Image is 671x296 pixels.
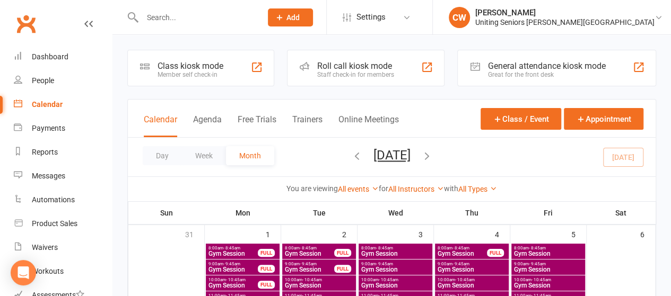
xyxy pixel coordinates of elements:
[32,148,58,156] div: Reports
[284,246,335,250] span: 8:00am
[258,249,275,257] div: FULL
[437,277,507,282] span: 10:00am
[32,52,68,61] div: Dashboard
[193,114,222,137] button: Agenda
[487,71,605,78] div: Great for the front desk
[513,266,583,273] span: Gym Session
[14,212,112,236] a: Product Sales
[32,172,65,180] div: Messages
[444,184,458,193] strong: with
[495,225,510,243] div: 4
[419,225,433,243] div: 3
[358,202,434,224] th: Wed
[14,188,112,212] a: Automations
[317,61,394,71] div: Roll call kiosk mode
[281,202,358,224] th: Tue
[208,246,258,250] span: 8:00am
[205,202,281,224] th: Mon
[208,262,258,266] span: 9:00am
[379,184,388,193] strong: for
[529,262,546,266] span: - 9:45am
[14,236,112,259] a: Waivers
[449,7,470,28] div: CW
[158,71,223,78] div: Member self check-in
[529,246,546,250] span: - 8:45am
[14,140,112,164] a: Reports
[513,282,583,289] span: Gym Session
[258,281,275,289] div: FULL
[32,100,63,109] div: Calendar
[266,225,281,243] div: 1
[14,93,112,116] a: Calendar
[182,146,226,165] button: Week
[317,71,394,78] div: Staff check-in for members
[437,250,487,257] span: Gym Session
[158,61,223,71] div: Class kiosk mode
[14,69,112,93] a: People
[11,260,36,285] div: Open Intercom Messenger
[286,13,300,22] span: Add
[32,195,75,204] div: Automations
[437,262,507,266] span: 9:00am
[143,146,182,165] button: Day
[300,262,317,266] span: - 9:45am
[226,146,274,165] button: Month
[361,282,430,289] span: Gym Session
[128,202,205,224] th: Sun
[258,265,275,273] div: FULL
[361,266,430,273] span: Gym Session
[475,17,655,27] div: Uniting Seniors [PERSON_NAME][GEOGRAPHIC_DATA]
[32,124,65,132] div: Payments
[379,277,398,282] span: - 10:45am
[14,116,112,140] a: Payments
[284,262,335,266] span: 9:00am
[531,277,551,282] span: - 10:45am
[32,267,64,275] div: Workouts
[223,246,240,250] span: - 8:45am
[455,277,475,282] span: - 10:45am
[434,202,510,224] th: Thu
[208,250,258,257] span: Gym Session
[286,184,338,193] strong: You are viewing
[226,277,246,282] span: - 10:45am
[437,266,507,273] span: Gym Session
[361,250,430,257] span: Gym Session
[144,114,177,137] button: Calendar
[571,225,586,243] div: 5
[14,259,112,283] a: Workouts
[334,265,351,273] div: FULL
[300,246,317,250] span: - 8:45am
[361,246,430,250] span: 8:00am
[513,246,583,250] span: 8:00am
[564,108,643,130] button: Appointment
[487,249,504,257] div: FULL
[284,282,354,289] span: Gym Session
[338,185,379,193] a: All events
[513,250,583,257] span: Gym Session
[640,225,655,243] div: 6
[513,277,583,282] span: 10:00am
[208,282,258,289] span: Gym Session
[32,219,77,228] div: Product Sales
[238,114,276,137] button: Free Trials
[361,262,430,266] span: 9:00am
[13,11,39,37] a: Clubworx
[334,249,351,257] div: FULL
[342,225,357,243] div: 2
[139,10,254,25] input: Search...
[458,185,497,193] a: All Types
[437,246,487,250] span: 8:00am
[481,108,561,130] button: Class / Event
[14,164,112,188] a: Messages
[302,277,322,282] span: - 10:45am
[223,262,240,266] span: - 9:45am
[487,61,605,71] div: General attendance kiosk mode
[376,246,393,250] span: - 8:45am
[284,266,335,273] span: Gym Session
[284,250,335,257] span: Gym Session
[185,225,204,243] div: 31
[475,8,655,17] div: [PERSON_NAME]
[292,114,323,137] button: Trainers
[338,114,399,137] button: Online Meetings
[284,277,354,282] span: 10:00am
